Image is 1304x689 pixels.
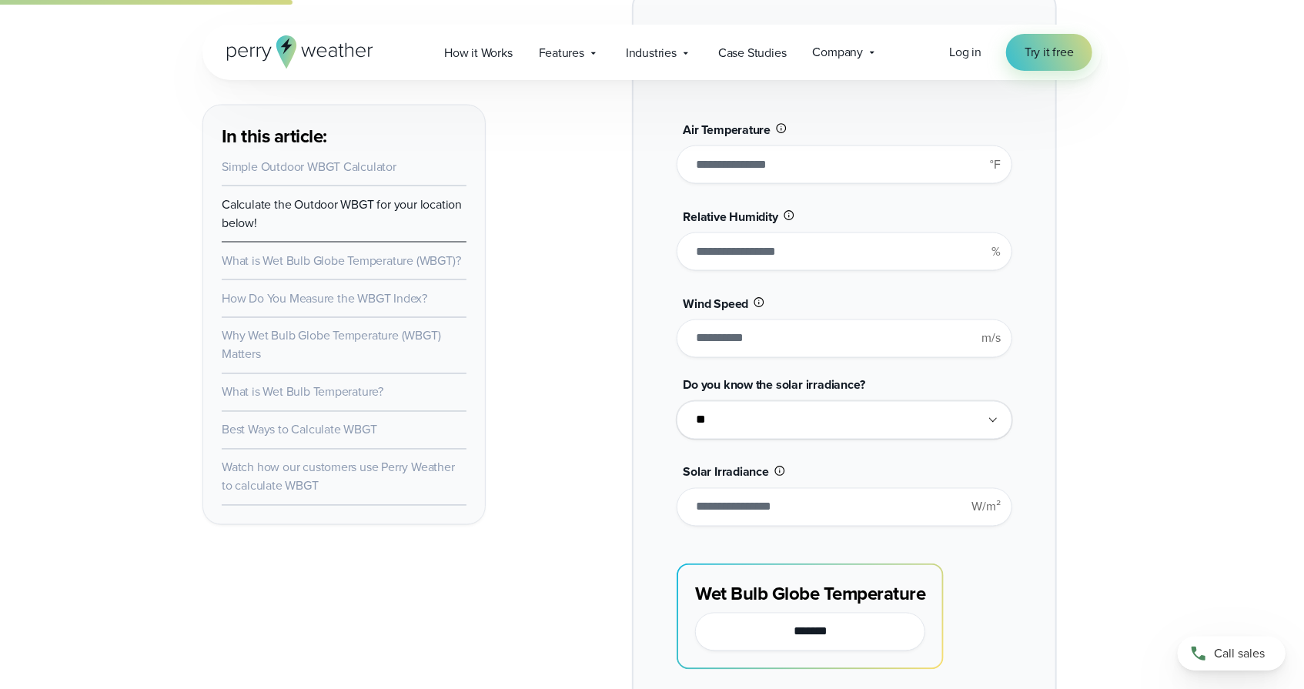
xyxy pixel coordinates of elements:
[222,383,383,401] a: What is Wet Bulb Temperature?
[444,44,513,62] span: How it Works
[1025,43,1074,62] span: Try it free
[222,459,455,495] a: Watch how our customers use Perry Weather to calculate WBGT
[222,124,466,149] h3: In this article:
[1178,637,1286,671] a: Call sales
[683,295,748,313] span: Wind Speed
[813,43,864,62] span: Company
[431,37,526,69] a: How it Works
[222,289,427,307] a: How Do You Measure the WBGT Index?
[683,463,769,481] span: Solar Irradiance
[222,327,441,363] a: Why Wet Bulb Globe Temperature (WBGT) Matters
[705,37,800,69] a: Case Studies
[718,44,787,62] span: Case Studies
[222,421,377,439] a: Best Ways to Calculate WBGT
[539,44,584,62] span: Features
[222,158,396,176] a: Simple Outdoor WBGT Calculator
[1006,34,1092,71] a: Try it free
[1214,644,1265,663] span: Call sales
[683,208,778,226] span: Relative Humidity
[222,196,462,232] a: Calculate the Outdoor WBGT for your location below!
[626,44,677,62] span: Industries
[222,252,461,269] a: What is Wet Bulb Globe Temperature (WBGT)?
[683,121,771,139] span: Air Temperature
[949,43,981,61] span: Log in
[949,43,981,62] a: Log in
[683,376,864,394] span: Do you know the solar irradiance?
